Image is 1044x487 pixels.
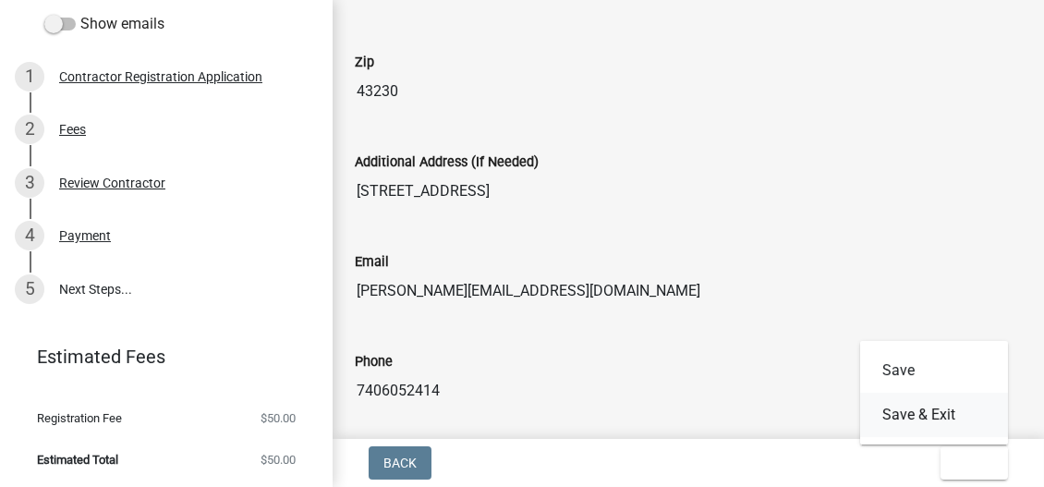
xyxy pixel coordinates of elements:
label: Show emails [44,13,164,35]
label: Additional Address (If Needed) [355,156,539,169]
div: Review Contractor [59,177,165,189]
a: Estimated Fees [15,338,303,375]
div: Fees [59,123,86,136]
span: Exit [955,456,982,470]
div: 2 [15,115,44,144]
div: 3 [15,168,44,198]
div: Exit [860,341,1008,444]
div: Contractor Registration Application [59,70,262,83]
div: 5 [15,274,44,304]
span: $50.00 [261,412,296,424]
span: Registration Fee [37,412,122,424]
label: Email [355,256,389,269]
button: Exit [941,446,1008,480]
span: Estimated Total [37,454,118,466]
div: Payment [59,229,111,242]
button: Save & Exit [860,393,1008,437]
div: 4 [15,221,44,250]
label: Phone [355,356,393,369]
button: Save [860,348,1008,393]
label: Zip [355,56,374,69]
span: Back [383,456,417,470]
div: 1 [15,62,44,91]
button: Back [369,446,431,480]
span: $50.00 [261,454,296,466]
